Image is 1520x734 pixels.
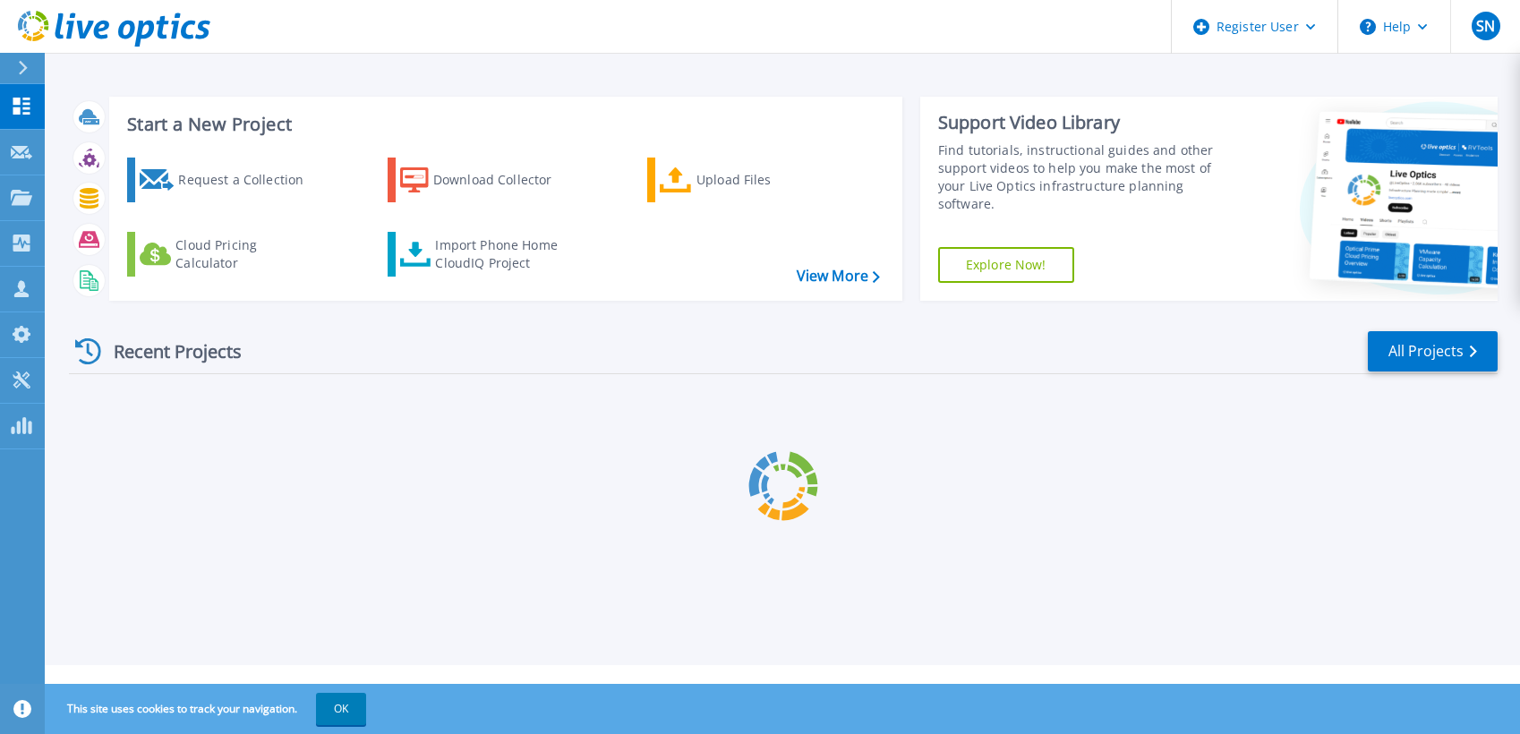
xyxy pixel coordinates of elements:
[433,162,576,198] div: Download Collector
[178,162,321,198] div: Request a Collection
[1476,19,1495,33] span: SN
[938,141,1230,213] div: Find tutorials, instructional guides and other support videos to help you make the most of your L...
[938,247,1074,283] a: Explore Now!
[797,268,880,285] a: View More
[127,232,327,277] a: Cloud Pricing Calculator
[316,693,366,725] button: OK
[938,111,1230,134] div: Support Video Library
[127,115,879,134] h3: Start a New Project
[696,162,840,198] div: Upload Files
[1368,331,1498,371] a: All Projects
[175,236,319,272] div: Cloud Pricing Calculator
[69,329,266,373] div: Recent Projects
[435,236,575,272] div: Import Phone Home CloudIQ Project
[388,158,587,202] a: Download Collector
[127,158,327,202] a: Request a Collection
[49,693,366,725] span: This site uses cookies to track your navigation.
[647,158,847,202] a: Upload Files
